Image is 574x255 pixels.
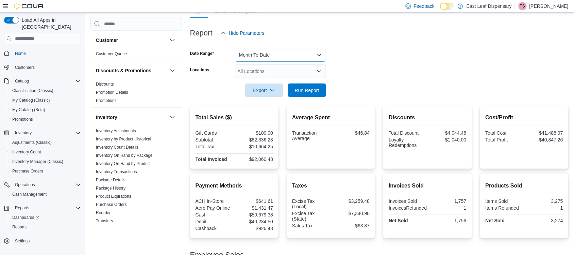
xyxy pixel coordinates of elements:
span: Purchase Orders [96,202,127,207]
div: $82,336.23 [236,137,273,142]
label: Locations [190,67,209,73]
div: ACH In-Store [196,198,233,204]
h2: Invoices Sold [389,182,466,190]
button: Settings [1,236,84,246]
button: Customer [168,36,176,44]
a: Purchase Orders [10,167,46,175]
div: 1,757 [429,198,467,204]
button: My Catalog (Classic) [7,95,84,105]
a: Package History [96,186,125,191]
div: Aero Pay Online [196,205,233,211]
a: Inventory Adjustments [96,129,136,133]
span: Transfers [96,218,113,224]
button: Export [245,84,283,97]
div: $40,234.50 [236,219,273,224]
h3: Discounts & Promotions [96,67,151,74]
div: 3,274 [526,218,563,223]
span: Inventory On Hand by Package [96,153,153,158]
a: Inventory Count Details [96,145,138,150]
a: Inventory Count [10,148,44,156]
span: Customers [12,63,81,72]
button: My Catalog (Beta) [7,105,84,115]
h2: Cost/Profit [486,114,563,122]
span: My Catalog (Beta) [12,107,45,112]
p: East Leaf Dispensary [467,2,512,10]
span: Inventory Count [10,148,81,156]
button: Reports [7,222,84,232]
div: -$1,040.00 [429,137,467,142]
a: Inventory On Hand by Product [96,161,151,166]
span: Inventory Manager (Classic) [10,157,81,166]
span: Inventory by Product Historical [96,136,151,142]
div: $641.61 [236,198,273,204]
a: Dashboards [10,213,42,222]
input: Dark Mode [440,3,454,10]
span: Promotion Details [96,90,128,95]
img: Cova [14,3,44,10]
a: Cash Management [10,190,49,198]
span: My Catalog (Beta) [10,106,81,114]
div: InvoicesRefunded [389,205,427,211]
span: Inventory Manager (Classic) [12,159,63,164]
div: Loyalty Redemptions [389,137,426,148]
label: Date Range [190,51,214,56]
a: Customer Queue [96,51,127,56]
span: Cash Management [10,190,81,198]
div: $3,259.48 [332,198,370,204]
div: $1,431.47 [236,205,273,211]
h2: Discounts [389,114,466,122]
div: Subtotal [196,137,233,142]
span: Cash Management [12,192,47,197]
div: Inventory [90,127,182,228]
div: Cashback [196,226,233,231]
a: Reorder [96,210,111,215]
button: Catalog [12,77,32,85]
a: Classification (Classic) [10,87,56,95]
div: Cash [196,212,233,217]
div: $100.00 [236,130,273,136]
h2: Total Sales ($) [196,114,273,122]
a: Inventory Transactions [96,169,137,174]
a: Product Expirations [96,194,131,199]
div: Excise Tax (Local) [292,198,330,209]
div: Items Refunded [486,205,523,211]
div: $92,060.48 [236,156,273,162]
a: Discounts [96,82,114,87]
h2: Taxes [292,182,370,190]
button: Inventory [168,113,176,121]
a: Promotion Details [96,90,128,95]
a: Promotions [96,98,117,103]
a: Adjustments (Classic) [10,138,54,147]
span: Export [249,84,279,97]
button: Inventory [1,128,84,138]
button: Customers [1,62,84,72]
span: Load All Apps in [GEOGRAPHIC_DATA] [19,17,81,30]
a: Customers [12,63,37,72]
span: Adjustments (Classic) [12,140,52,145]
span: Inventory Count Details [96,145,138,150]
strong: Total Invoiced [196,156,227,162]
span: Reports [12,224,27,230]
div: 1 [429,205,466,211]
a: My Catalog (Classic) [10,96,53,104]
button: Hide Parameters [218,26,267,40]
div: $46.84 [332,130,370,136]
div: Items Sold [486,198,523,204]
a: Inventory by Product Historical [96,137,151,141]
button: Operations [12,181,38,189]
div: Taylor Smith [519,2,527,10]
span: Product Expirations [96,194,131,199]
span: Purchase Orders [12,168,43,174]
span: Classification (Classic) [10,87,81,95]
button: Discounts & Promotions [96,67,167,74]
div: $10,664.25 [236,144,273,149]
span: Package History [96,185,125,191]
span: Reports [10,223,81,231]
span: Inventory [12,129,81,137]
span: Reports [15,205,29,211]
span: Customers [15,65,35,70]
